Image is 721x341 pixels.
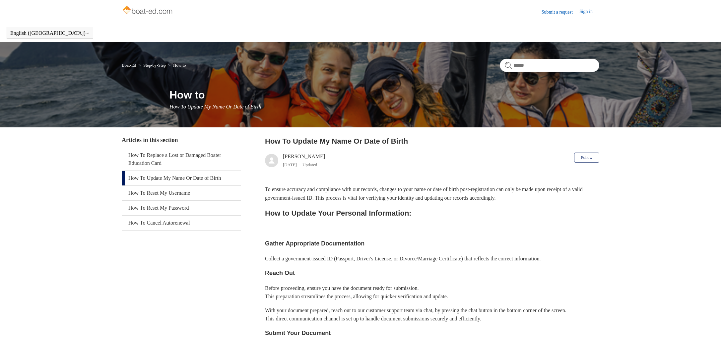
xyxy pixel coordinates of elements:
[137,63,167,68] li: Step-by-Step
[302,162,317,167] li: Updated
[122,148,241,170] a: How To Replace a Lost or Damaged Boater Education Card
[283,153,325,169] div: [PERSON_NAME]
[122,216,241,230] a: How To Cancel Autorenewal
[122,4,174,17] img: Boat-Ed Help Center home page
[265,207,599,219] h2: How to Update Your Personal Information:
[122,63,137,68] li: Boat-Ed
[122,186,241,200] a: How To Reset My Username
[10,30,90,36] button: English ([GEOGRAPHIC_DATA])
[265,268,599,278] h3: Reach Out
[122,137,178,143] span: Articles in this section
[265,185,599,202] p: To ensure accuracy and compliance with our records, changes to your name or date of birth post-re...
[265,328,599,338] h3: Submit Your Document
[122,201,241,215] a: How To Reset My Password
[167,63,186,68] li: How to
[122,171,241,185] a: How To Update My Name Or Date of Birth
[122,63,136,68] a: Boat-Ed
[574,153,599,163] button: Follow Article
[265,254,599,263] p: Collect a government-issued ID (Passport, Driver's License, or Divorce/Marriage Certificate) that...
[500,59,599,72] input: Search
[265,239,599,248] h3: Gather Appropriate Documentation
[169,104,261,109] span: How To Update My Name Or Date of Birth
[283,162,297,167] time: 04/08/2025, 11:33
[265,306,599,323] p: With your document prepared, reach out to our customer support team via chat, by pressing the cha...
[265,136,599,147] h2: How To Update My Name Or Date of Birth
[542,9,579,16] a: Submit a request
[169,87,599,103] h1: How to
[173,63,186,68] a: How to
[579,8,599,16] a: Sign in
[143,63,166,68] a: Step-by-Step
[265,284,599,301] p: Before proceeding, ensure you have the document ready for submission. This preparation streamline...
